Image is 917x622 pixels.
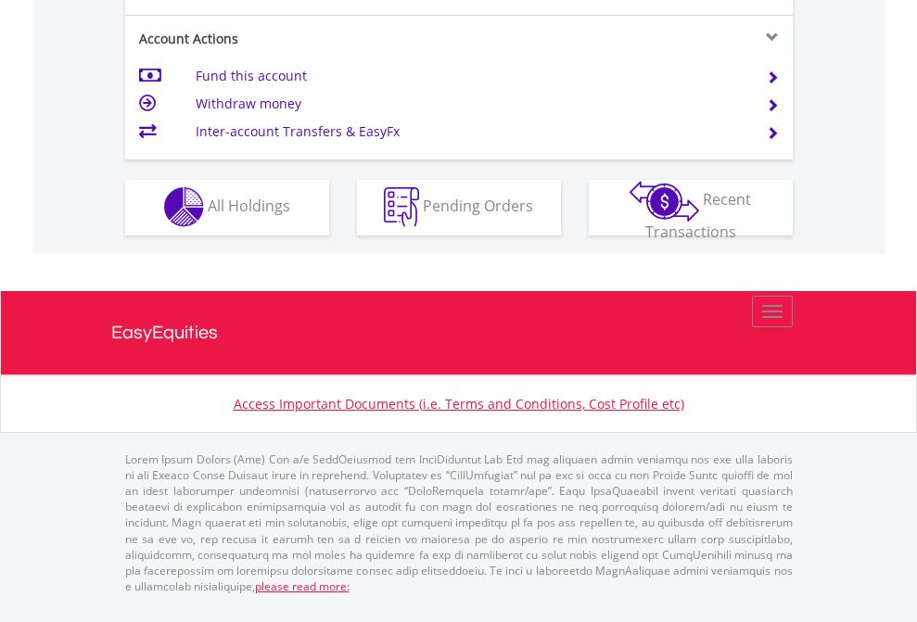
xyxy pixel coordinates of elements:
[384,187,419,227] img: pending_instructions-wht.png
[125,451,793,594] p: Lorem Ipsum Dolors (Ame) Con a/e SeddOeiusmod tem InciDiduntut Lab Etd mag aliquaen admin veniamq...
[357,180,561,235] button: Pending Orders
[234,395,684,413] a: Access Important Documents (i.e. Terms and Conditions, Cost Profile etc)
[196,62,744,90] td: Fund this account
[111,291,807,374] a: EasyEquities
[196,118,744,146] td: Inter-account Transfers & EasyFx
[423,196,533,216] span: Pending Orders
[630,181,699,222] img: transactions-zar-wht.png
[208,196,290,216] span: All Holdings
[164,187,204,227] img: holdings-wht.png
[645,189,752,242] span: Recent Transactions
[125,180,329,235] button: All Holdings
[196,90,744,118] td: Withdraw money
[589,180,793,235] button: Recent Transactions
[125,30,459,48] div: Account Actions
[255,578,350,594] a: please read more:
